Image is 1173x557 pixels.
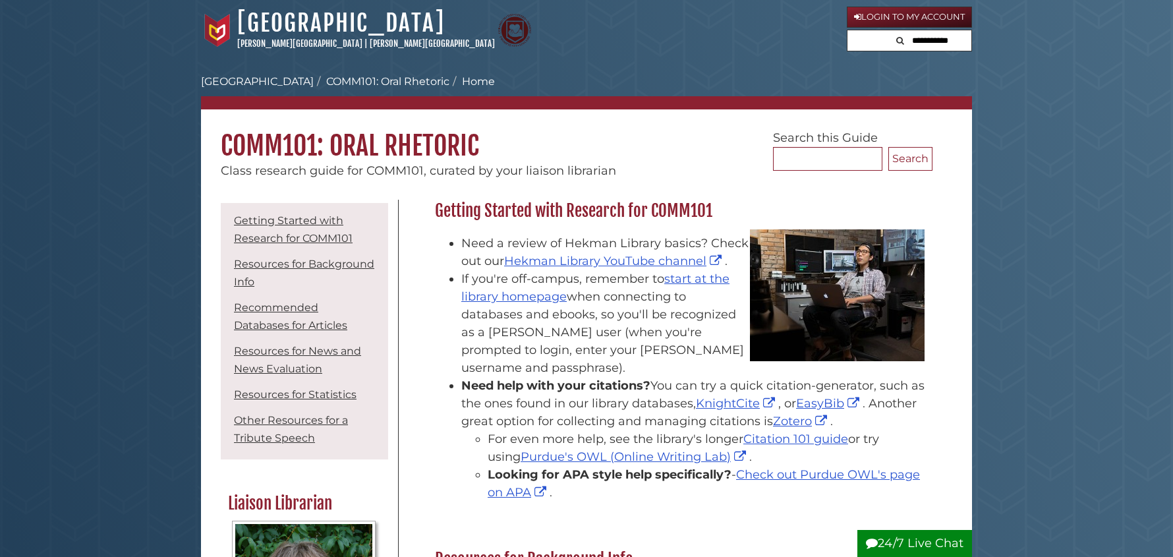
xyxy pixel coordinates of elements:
a: [GEOGRAPHIC_DATA] [201,75,314,88]
nav: breadcrumb [201,74,972,109]
a: Zotero [773,414,830,428]
a: Other Resources for a Tribute Speech [234,414,348,444]
a: Login to My Account [847,7,972,28]
a: Hekman Library YouTube channel [504,254,725,268]
img: Calvin Theological Seminary [498,14,531,47]
button: 24/7 Live Chat [857,530,972,557]
button: Search [888,147,932,171]
a: [PERSON_NAME][GEOGRAPHIC_DATA] [237,38,362,49]
li: - . [488,466,926,502]
button: Search [892,30,908,48]
span: Class research guide for COMM101, curated by your liaison librarian [221,163,616,178]
a: [PERSON_NAME][GEOGRAPHIC_DATA] [370,38,495,49]
a: Getting Started with Research for COMM101 [234,214,353,245]
a: Recommended Databases for Articles [234,301,347,332]
li: For even more help, see the library's longer or try using . [488,430,926,466]
li: If you're off-campus, remember to when connecting to databases and ebooks, so you'll be recognize... [461,270,926,377]
a: Citation 101 guide [743,432,848,446]
a: Resources for News and News Evaluation [234,345,361,375]
h2: Getting Started with Research for COMM101 [428,200,932,221]
a: Resources for Background Info [234,258,374,288]
li: Home [449,74,495,90]
a: start at the library homepage [461,272,730,304]
li: You can try a quick citation-generator, such as the ones found in our library databases, , or . A... [461,377,926,502]
a: [GEOGRAPHIC_DATA] [237,9,445,38]
a: COMM101: Oral Rhetoric [326,75,449,88]
a: KnightCite [696,396,778,411]
a: Purdue's OWL (Online Writing Lab) [521,450,749,464]
li: Need a review of Hekman Library basics? Check out our . [461,235,926,270]
h1: COMM101: Oral Rhetoric [201,109,972,162]
a: Check out Purdue OWL's page on APA [488,467,920,500]
span: | [364,38,368,49]
i: Search [896,36,904,45]
a: EasyBib [796,396,863,411]
a: Resources for Statistics [234,388,357,401]
strong: Need help with your citations? [461,378,650,393]
h2: Liaison Librarian [221,493,386,514]
img: Calvin University [201,14,234,47]
strong: Looking for APA style help specifically? [488,467,731,482]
